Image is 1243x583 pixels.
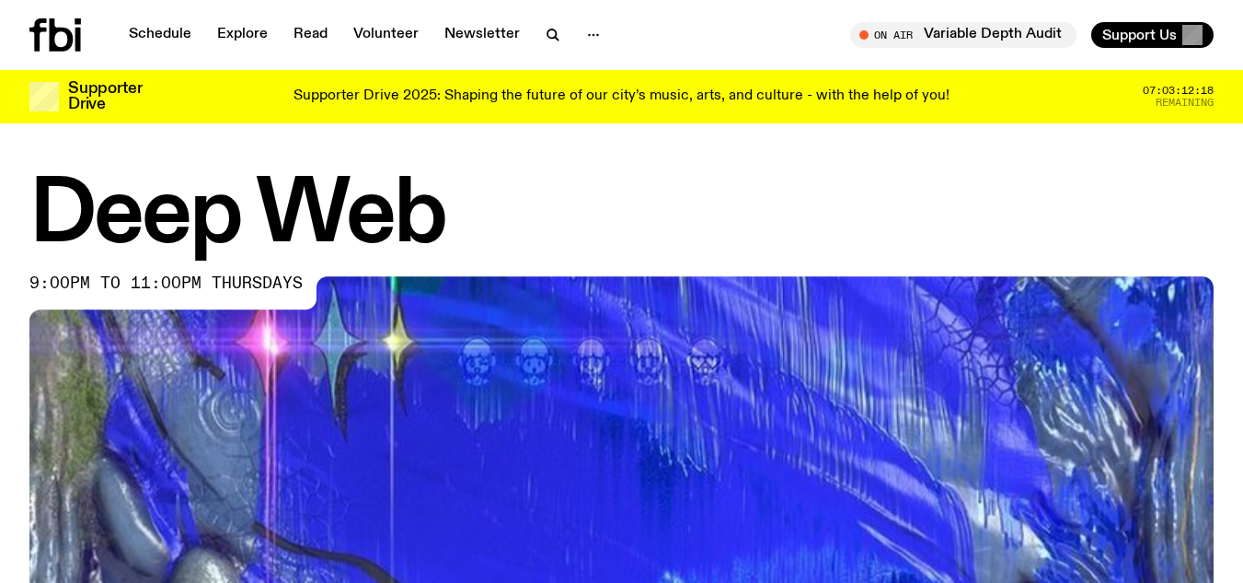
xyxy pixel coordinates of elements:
[118,22,202,48] a: Schedule
[29,276,303,291] span: 9:00pm to 11:00pm thursdays
[850,22,1076,48] button: On AirVariable Depth Audit
[293,88,950,105] p: Supporter Drive 2025: Shaping the future of our city’s music, arts, and culture - with the help o...
[68,81,142,112] h3: Supporter Drive
[206,22,279,48] a: Explore
[1156,98,1214,108] span: Remaining
[433,22,531,48] a: Newsletter
[282,22,339,48] a: Read
[29,175,1214,258] h1: Deep Web
[1102,27,1177,43] span: Support Us
[1143,86,1214,96] span: 07:03:12:18
[1091,22,1214,48] button: Support Us
[342,22,430,48] a: Volunteer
